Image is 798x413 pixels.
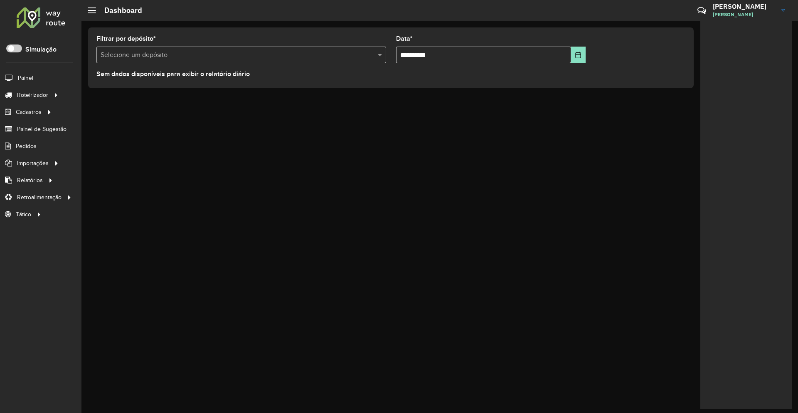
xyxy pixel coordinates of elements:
h3: [PERSON_NAME] [713,2,775,10]
label: Sem dados disponíveis para exibir o relatório diário [96,69,250,79]
span: [PERSON_NAME] [713,11,775,18]
span: Importações [17,159,49,168]
label: Filtrar por depósito [96,34,156,44]
label: Data [396,34,413,44]
span: Pedidos [16,142,37,151]
span: Tático [16,210,31,219]
span: Retroalimentação [17,193,62,202]
span: Cadastros [16,108,42,116]
span: Roteirizador [17,91,48,99]
h2: Dashboard [96,6,142,15]
button: Choose Date [571,47,586,63]
span: Painel [18,74,33,82]
label: Simulação [25,45,57,54]
span: Relatórios [17,176,43,185]
a: Contato Rápido [693,2,711,20]
span: Painel de Sugestão [17,125,66,134]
